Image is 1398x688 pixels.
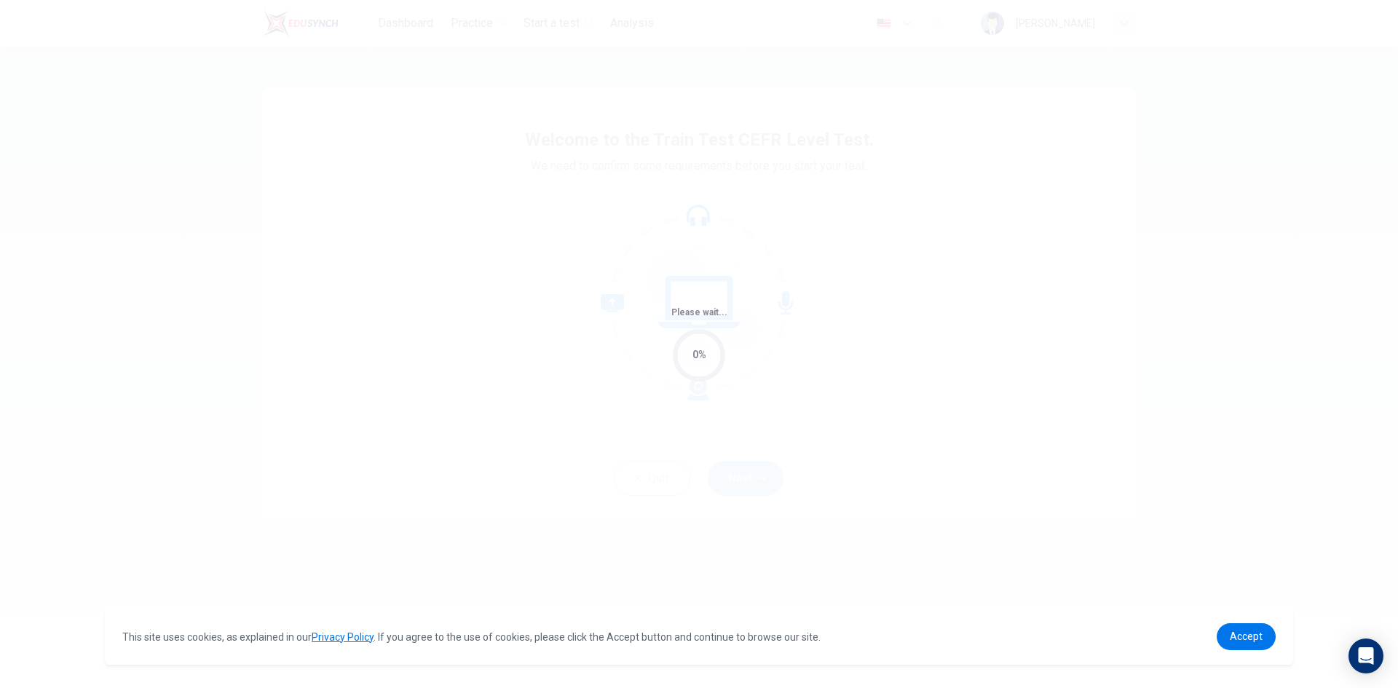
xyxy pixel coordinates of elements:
[1230,630,1263,642] span: Accept
[312,631,374,643] a: Privacy Policy
[671,307,727,317] span: Please wait...
[692,347,706,363] div: 0%
[122,631,821,643] span: This site uses cookies, as explained in our . If you agree to the use of cookies, please click th...
[105,609,1293,665] div: cookieconsent
[1217,623,1276,650] a: dismiss cookie message
[1348,638,1383,673] div: Open Intercom Messenger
